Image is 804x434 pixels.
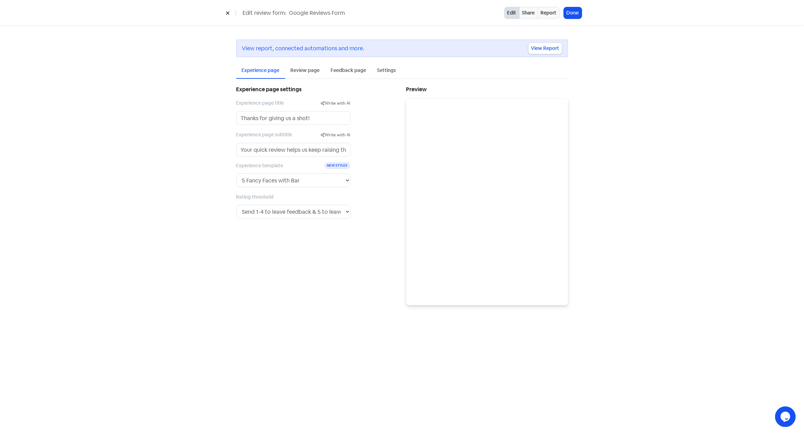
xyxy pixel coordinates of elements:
a: Share [519,7,538,19]
h5: Preview [406,84,568,95]
div: Settings [377,67,396,74]
label: Experience page subtitle [236,131,320,138]
iframe: chat widget [775,406,797,427]
label: Experience page title [236,99,320,107]
span: Write with AI [325,100,351,106]
label: Experience template [236,162,324,169]
span: Edit review form: [243,9,287,17]
button: Edit [504,7,519,19]
div: View report, connected automations and more. [242,44,528,53]
span: Write with AI [325,132,351,138]
a: View Report [528,43,562,54]
input: Experience subtitle [236,143,351,157]
label: Rating threshold [236,193,274,201]
input: Experience title [236,111,351,125]
h5: Experience page settings [236,84,351,95]
div: Feedback page [331,67,366,74]
button: Done [564,7,582,19]
span: New Styles [324,162,351,169]
a: Report [538,7,560,19]
div: Experience page [242,67,280,74]
div: Review page [291,67,320,74]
